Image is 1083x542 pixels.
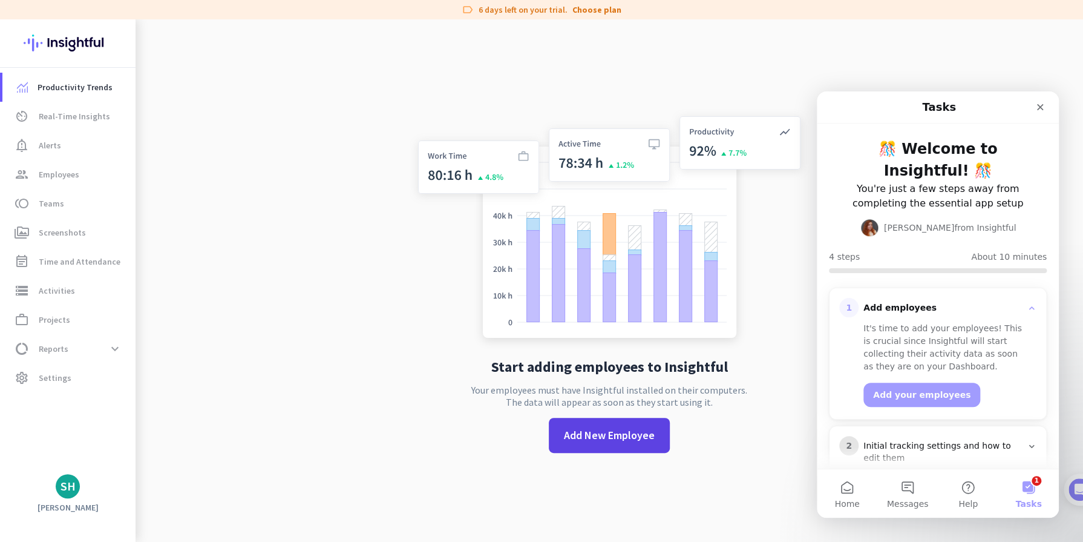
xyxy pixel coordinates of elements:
[2,189,136,218] a: tollTeams
[39,254,120,269] span: Time and Attendance
[15,312,29,327] i: work_outline
[817,91,1059,518] iframe: Intercom live chat
[39,167,79,182] span: Employees
[549,418,670,453] button: Add New Employee
[39,342,68,356] span: Reports
[15,167,29,182] i: group
[2,131,136,160] a: notification_importantAlerts
[2,276,136,305] a: storageActivities
[2,305,136,334] a: work_outlineProjects
[462,4,474,16] i: label
[24,19,112,67] img: Insightful logo
[2,363,136,392] a: settingsSettings
[38,80,113,94] span: Productivity Trends
[61,480,76,492] div: SH
[39,196,64,211] span: Teams
[471,384,747,408] p: Your employees must have Insightful installed on their computers. The data will appear as soon as...
[39,283,75,298] span: Activities
[39,371,71,385] span: Settings
[2,102,136,131] a: av_timerReal-Time Insights
[39,225,86,240] span: Screenshots
[15,109,29,124] i: av_timer
[2,247,136,276] a: event_noteTime and Attendance
[39,312,70,327] span: Projects
[2,218,136,247] a: perm_mediaScreenshots
[17,82,28,93] img: menu-item
[104,338,126,360] button: expand_more
[39,138,61,153] span: Alerts
[39,109,110,124] span: Real-Time Insights
[2,73,136,102] a: menu-itemProductivity Trends
[572,4,621,16] a: Choose plan
[15,138,29,153] i: notification_important
[2,160,136,189] a: groupEmployees
[15,342,29,356] i: data_usage
[15,371,29,385] i: settings
[409,109,810,350] img: no-search-results
[491,360,728,374] h2: Start adding employees to Insightful
[564,428,655,443] span: Add New Employee
[2,334,136,363] a: data_usageReportsexpand_more
[15,196,29,211] i: toll
[15,283,29,298] i: storage
[15,225,29,240] i: perm_media
[15,254,29,269] i: event_note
